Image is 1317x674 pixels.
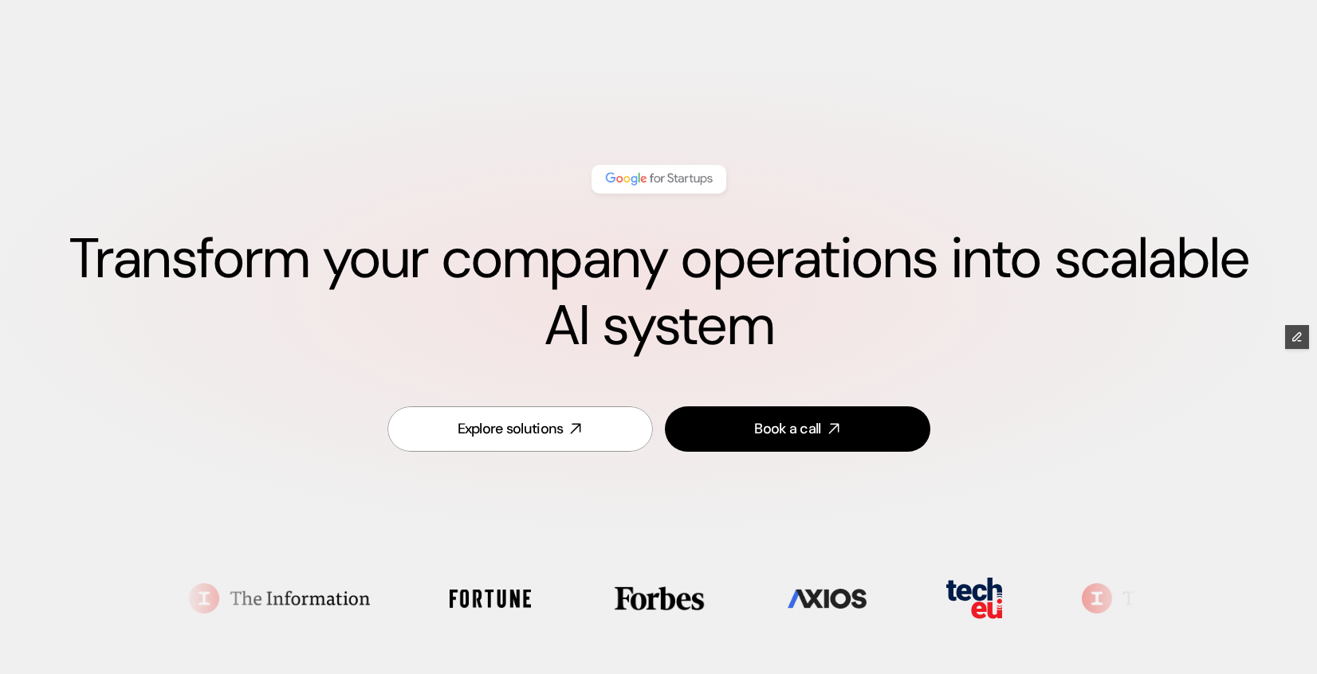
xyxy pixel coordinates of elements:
div: Explore solutions [458,419,564,439]
div: Book a call [754,419,820,439]
a: Explore solutions [387,406,653,452]
h1: Transform your company operations into scalable AI system [64,225,1253,359]
a: Book a call [665,406,930,452]
button: Edit Framer Content [1285,325,1309,349]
